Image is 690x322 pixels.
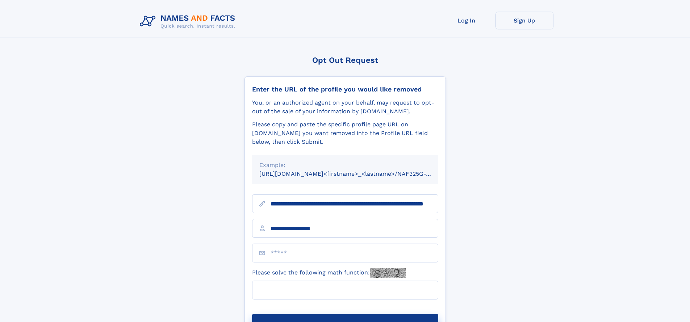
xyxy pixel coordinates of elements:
[244,56,446,65] div: Opt Out Request
[252,98,438,116] div: You, or an authorized agent on your behalf, may request to opt-out of the sale of your informatio...
[252,85,438,93] div: Enter the URL of the profile you would like removed
[495,12,553,29] a: Sign Up
[252,268,406,278] label: Please solve the following math function:
[252,120,438,146] div: Please copy and paste the specific profile page URL on [DOMAIN_NAME] you want removed into the Pr...
[259,161,431,170] div: Example:
[438,12,495,29] a: Log In
[137,12,241,31] img: Logo Names and Facts
[259,170,452,177] small: [URL][DOMAIN_NAME]<firstname>_<lastname>/NAF325G-xxxxxxxx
